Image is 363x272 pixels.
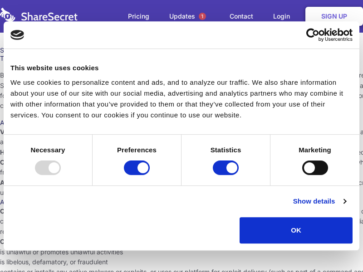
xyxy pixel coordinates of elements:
a: Show details [293,196,346,207]
img: logo [10,30,24,40]
span: 1 [199,13,206,20]
strong: Preferences [117,146,157,154]
a: Contact [221,2,262,30]
a: Usercentrics Cookiebot - opens in a new window [273,28,353,42]
div: This website uses cookies [10,63,353,73]
a: Sign Up [305,7,363,26]
div: We use cookies to personalize content and ads, and to analyze our traffic. We also share informat... [10,77,353,121]
button: OK [240,217,353,243]
strong: Marketing [299,146,331,154]
strong: Necessary [31,146,65,154]
strong: Statistics [211,146,241,154]
a: Pricing [119,2,158,30]
a: Login [264,2,304,30]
